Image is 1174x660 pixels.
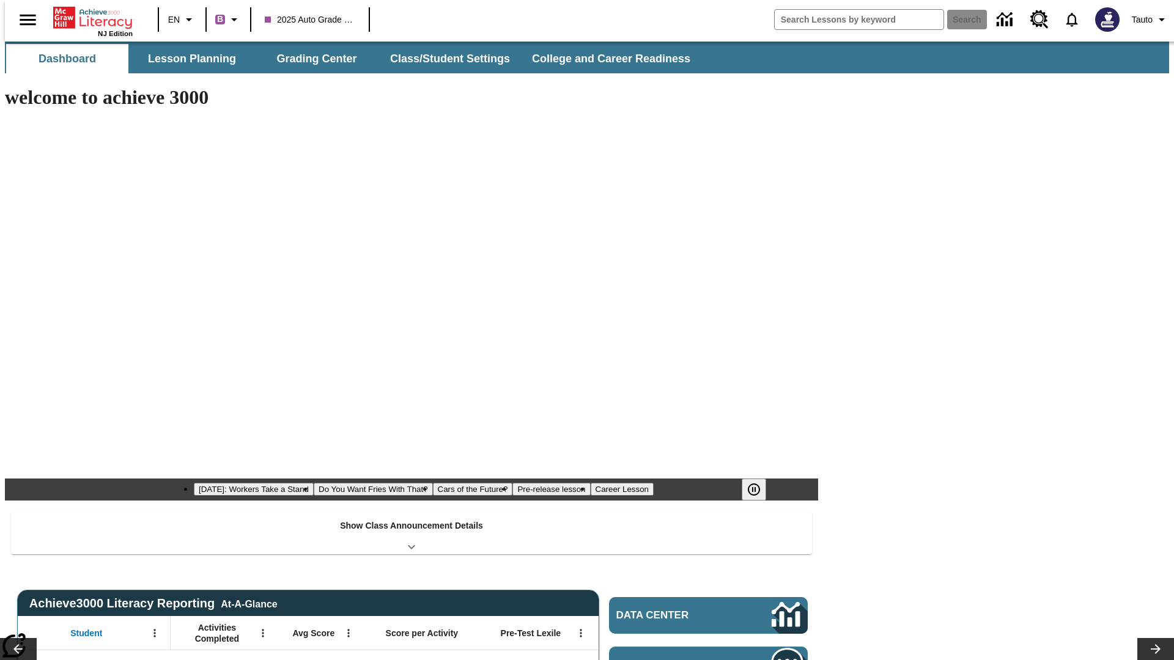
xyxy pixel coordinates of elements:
button: Open side menu [10,2,46,38]
button: Pause [742,479,766,501]
a: Data Center [609,597,808,634]
button: Open Menu [339,624,358,642]
span: Pre-Test Lexile [501,628,561,639]
span: Student [70,628,102,639]
button: Open Menu [572,624,590,642]
button: Open Menu [146,624,164,642]
button: Open Menu [254,624,272,642]
button: Select a new avatar [1088,4,1127,35]
a: Home [53,5,133,30]
span: Score per Activity [386,628,459,639]
span: NJ Edition [98,30,133,37]
a: Notifications [1056,4,1088,35]
button: Dashboard [6,44,128,73]
span: Activities Completed [177,622,257,644]
div: SubNavbar [5,44,701,73]
a: Data Center [989,3,1023,37]
div: SubNavbar [5,42,1169,73]
span: B [217,12,223,27]
span: Avg Score [292,628,334,639]
h1: welcome to achieve 3000 [5,86,818,109]
button: Slide 5 Career Lesson [591,483,654,496]
button: Class/Student Settings [380,44,520,73]
span: 2025 Auto Grade 1 C [265,13,355,26]
button: College and Career Readiness [522,44,700,73]
a: Resource Center, Will open in new tab [1023,3,1056,36]
button: Language: EN, Select a language [163,9,202,31]
input: search field [775,10,943,29]
span: Achieve3000 Literacy Reporting [29,596,278,610]
button: Slide 1 Labor Day: Workers Take a Stand [194,483,314,496]
div: Pause [742,479,778,501]
button: Lesson Planning [131,44,253,73]
img: Avatar [1095,7,1120,32]
div: Show Class Announcement Details [11,512,812,554]
div: At-A-Glance [221,596,277,610]
span: Data Center [616,609,731,621]
button: Lesson carousel, Next [1137,638,1174,660]
button: Slide 3 Cars of the Future? [433,483,513,496]
span: Tauto [1132,13,1153,26]
div: Home [53,4,133,37]
button: Slide 2 Do You Want Fries With That? [314,483,433,496]
p: Show Class Announcement Details [340,519,483,532]
span: EN [168,13,180,26]
button: Slide 4 Pre-release lesson [512,483,590,496]
button: Profile/Settings [1127,9,1174,31]
button: Grading Center [256,44,378,73]
button: Boost Class color is purple. Change class color [210,9,246,31]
